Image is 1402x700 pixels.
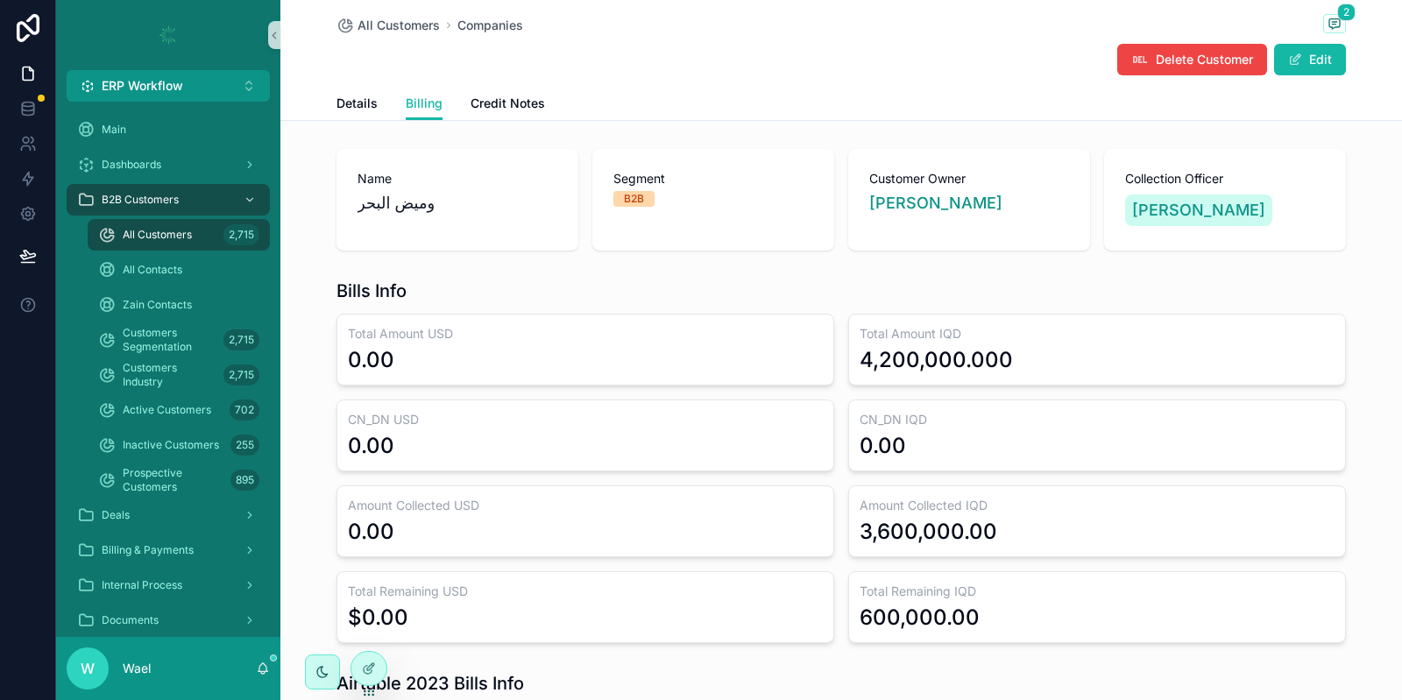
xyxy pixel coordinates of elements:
[67,70,270,102] button: Select Button
[123,228,192,242] span: All Customers
[67,184,270,216] a: B2B Customers
[1125,170,1325,187] span: Collection Officer
[1274,44,1346,75] button: Edit
[67,534,270,566] a: Billing & Payments
[358,191,557,216] span: وميض البحر
[88,429,270,461] a: Inactive Customers255
[88,289,270,321] a: Zain Contacts
[471,88,545,123] a: Credit Notes
[230,399,259,421] div: 702
[860,325,1335,343] h3: Total Amount IQD
[406,95,443,112] span: Billing
[123,361,216,389] span: Customers Industry
[123,403,211,417] span: Active Customers
[88,219,270,251] a: All Customers2,715
[1117,44,1267,75] button: Delete Customer
[348,497,823,514] h3: Amount Collected USD
[102,543,194,557] span: Billing & Payments
[67,149,270,180] a: Dashboards
[358,170,557,187] span: Name
[67,499,270,531] a: Deals
[223,329,259,350] div: 2,715
[123,466,223,494] span: Prospective Customers
[348,346,394,374] div: 0.00
[154,21,182,49] img: App logo
[1125,194,1272,226] a: [PERSON_NAME]
[102,578,182,592] span: Internal Process
[471,95,545,112] span: Credit Notes
[123,263,182,277] span: All Contacts
[223,224,259,245] div: 2,715
[457,17,523,34] a: Companies
[860,432,906,460] div: 0.00
[860,411,1335,428] h3: CN_DN IQD
[88,324,270,356] a: Customers Segmentation2,715
[860,518,997,546] div: 3,600,000.00
[406,88,443,121] a: Billing
[230,435,259,456] div: 255
[1132,198,1265,223] span: [PERSON_NAME]
[869,170,1069,187] span: Customer Owner
[88,254,270,286] a: All Contacts
[102,508,130,522] span: Deals
[67,114,270,145] a: Main
[348,432,394,460] div: 0.00
[348,518,394,546] div: 0.00
[860,604,980,632] div: 600,000.00
[869,191,1002,216] a: [PERSON_NAME]
[624,191,644,207] div: B2B
[123,298,192,312] span: Zain Contacts
[860,497,1335,514] h3: Amount Collected IQD
[88,464,270,496] a: Prospective Customers895
[102,123,126,137] span: Main
[123,326,216,354] span: Customers Segmentation
[223,364,259,385] div: 2,715
[102,158,161,172] span: Dashboards
[88,394,270,426] a: Active Customers702
[1156,51,1253,68] span: Delete Customer
[336,17,440,34] a: All Customers
[123,660,151,677] p: Wael
[88,359,270,391] a: Customers Industry2,715
[123,438,219,452] span: Inactive Customers
[348,604,408,632] div: $0.00
[336,279,407,303] h1: Bills Info
[348,583,823,600] h3: Total Remaining USD
[102,77,183,95] span: ERP Workflow
[348,411,823,428] h3: CN_DN USD
[81,658,95,679] span: W
[102,193,179,207] span: B2B Customers
[336,88,378,123] a: Details
[230,470,259,491] div: 895
[336,671,524,696] h1: Airtable 2023 Bills Info
[336,95,378,112] span: Details
[348,325,823,343] h3: Total Amount USD
[56,102,280,637] div: scrollable content
[1323,14,1346,36] button: 2
[860,346,1013,374] div: 4,200,000.000
[102,613,159,627] span: Documents
[358,17,440,34] span: All Customers
[67,605,270,636] a: Documents
[1337,4,1356,21] span: 2
[860,583,1335,600] h3: Total Remaining IQD
[613,170,813,187] span: Segment
[67,569,270,601] a: Internal Process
